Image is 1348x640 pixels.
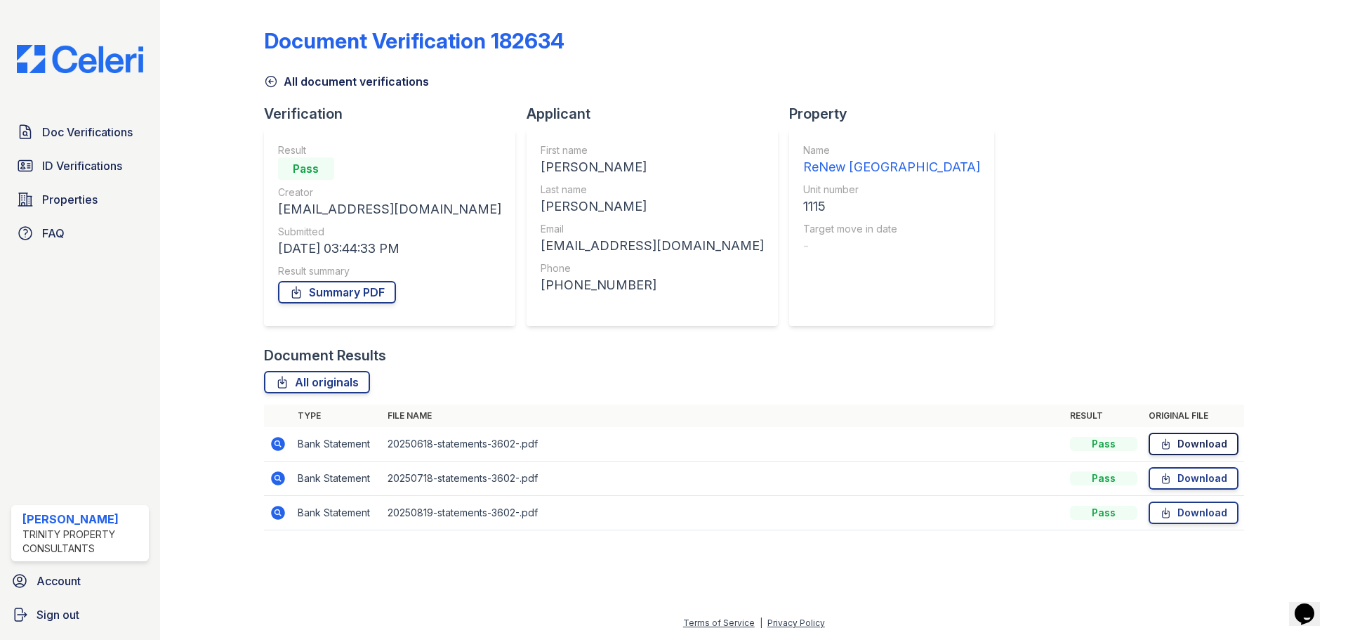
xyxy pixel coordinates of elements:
[803,197,980,216] div: 1115
[541,183,764,197] div: Last name
[541,143,764,157] div: First name
[541,222,764,236] div: Email
[382,405,1064,427] th: File name
[264,104,527,124] div: Verification
[278,185,501,200] div: Creator
[42,124,133,141] span: Doc Verifications
[264,73,429,90] a: All document verifications
[264,371,370,393] a: All originals
[11,152,149,180] a: ID Verifications
[6,45,154,73] img: CE_Logo_Blue-a8612792a0a2168367f1c8372b55b34899dd931a85d93a1a3d3e32e68fde9ad4.png
[278,281,396,303] a: Summary PDF
[278,157,334,180] div: Pass
[760,618,762,628] div: |
[541,275,764,295] div: [PHONE_NUMBER]
[42,191,98,208] span: Properties
[803,222,980,236] div: Target move in date
[803,143,980,157] div: Name
[11,185,149,214] a: Properties
[292,462,382,496] td: Bank Statement
[803,236,980,256] div: -
[6,567,154,595] a: Account
[789,104,1005,124] div: Property
[37,606,79,623] span: Sign out
[278,239,501,259] div: [DATE] 03:44:33 PM
[278,200,501,219] div: [EMAIL_ADDRESS][DOMAIN_NAME]
[1143,405,1244,427] th: Original file
[1289,584,1334,626] iframe: chat widget
[1070,471,1137,485] div: Pass
[278,264,501,278] div: Result summary
[278,225,501,239] div: Submitted
[541,157,764,177] div: [PERSON_NAME]
[6,601,154,629] a: Sign out
[382,427,1064,462] td: 20250618-statements-3602-.pdf
[278,143,501,157] div: Result
[264,346,386,365] div: Document Results
[264,28,564,53] div: Document Verification 182634
[803,143,980,177] a: Name ReNew [GEOGRAPHIC_DATA]
[541,197,764,216] div: [PERSON_NAME]
[37,573,81,589] span: Account
[1070,437,1137,451] div: Pass
[1149,502,1238,524] a: Download
[382,496,1064,530] td: 20250819-statements-3602-.pdf
[1070,506,1137,520] div: Pass
[767,618,825,628] a: Privacy Policy
[541,236,764,256] div: [EMAIL_ADDRESS][DOMAIN_NAME]
[11,118,149,146] a: Doc Verifications
[803,157,980,177] div: ReNew [GEOGRAPHIC_DATA]
[42,157,122,174] span: ID Verifications
[1149,467,1238,490] a: Download
[541,261,764,275] div: Phone
[22,528,143,556] div: Trinity Property Consultants
[382,462,1064,496] td: 20250718-statements-3602-.pdf
[292,427,382,462] td: Bank Statement
[1149,433,1238,455] a: Download
[683,618,755,628] a: Terms of Service
[527,104,789,124] div: Applicant
[22,511,143,528] div: [PERSON_NAME]
[292,496,382,530] td: Bank Statement
[11,219,149,247] a: FAQ
[42,225,65,242] span: FAQ
[803,183,980,197] div: Unit number
[1064,405,1143,427] th: Result
[292,405,382,427] th: Type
